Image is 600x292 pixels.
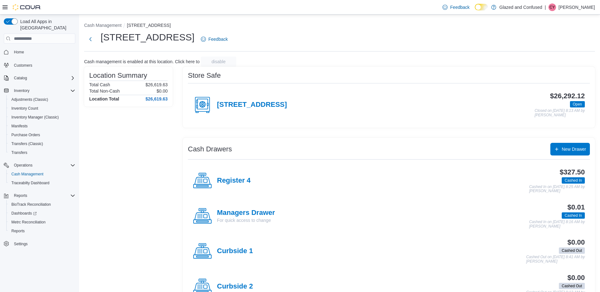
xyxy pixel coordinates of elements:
[567,204,585,211] h3: $0.01
[450,4,469,10] span: Feedback
[9,122,75,130] span: Manifests
[567,239,585,246] h3: $0.00
[89,72,147,79] h3: Location Summary
[562,248,582,253] span: Cashed Out
[11,48,27,56] a: Home
[13,4,41,10] img: Cova
[217,283,253,291] h4: Curbside 2
[565,178,582,183] span: Cashed In
[188,72,221,79] h3: Store Safe
[11,161,35,169] button: Operations
[6,200,78,209] button: BioTrack Reconciliation
[127,23,170,28] button: [STREET_ADDRESS]
[145,96,168,101] h4: $26,619.63
[11,150,27,155] span: Transfers
[6,139,78,148] button: Transfers (Classic)
[4,45,75,265] nav: Complex example
[11,87,75,94] span: Inventory
[14,63,32,68] span: Customers
[1,47,78,57] button: Home
[11,180,49,186] span: Traceabilty Dashboard
[567,274,585,282] h3: $0.00
[559,3,595,11] p: [PERSON_NAME]
[550,92,585,100] h3: $26,292.12
[217,247,253,255] h4: Curbside 1
[84,33,97,46] button: Next
[1,86,78,95] button: Inventory
[9,96,75,103] span: Adjustments (Classic)
[9,131,43,139] a: Purchase Orders
[84,22,595,30] nav: An example of EuiBreadcrumbs
[9,149,75,156] span: Transfers
[560,168,585,176] h3: $327.50
[1,161,78,170] button: Operations
[570,101,585,107] span: Open
[9,122,30,130] a: Manifests
[11,61,75,69] span: Customers
[14,76,27,81] span: Catalog
[1,191,78,200] button: Reports
[440,1,472,14] a: Feedback
[6,209,78,218] a: Dashboards
[6,122,78,131] button: Manifests
[145,82,168,87] p: $26,619.63
[9,113,61,121] a: Inventory Manager (Classic)
[11,161,75,169] span: Operations
[565,213,582,218] span: Cashed In
[6,113,78,122] button: Inventory Manager (Classic)
[562,177,585,184] span: Cashed In
[11,97,48,102] span: Adjustments (Classic)
[11,74,75,82] span: Catalog
[562,283,582,289] span: Cashed Out
[535,109,585,117] p: Closed on [DATE] 8:13 AM by [PERSON_NAME]
[9,105,75,112] span: Inventory Count
[18,18,75,31] span: Load All Apps in [GEOGRAPHIC_DATA]
[89,96,119,101] h4: Location Total
[84,59,200,64] p: Cash management is enabled at this location. Click here to
[11,192,30,199] button: Reports
[9,179,52,187] a: Traceabilty Dashboard
[14,241,28,246] span: Settings
[6,179,78,187] button: Traceabilty Dashboard
[562,212,585,219] span: Cashed In
[198,33,230,46] a: Feedback
[9,140,75,148] span: Transfers (Classic)
[11,192,75,199] span: Reports
[212,58,226,65] span: disable
[11,228,25,234] span: Reports
[499,3,542,11] p: Glazed and Confused
[9,227,27,235] a: Reports
[89,88,120,94] h6: Total Non-Cash
[11,124,28,129] span: Manifests
[9,210,75,217] span: Dashboards
[9,113,75,121] span: Inventory Manager (Classic)
[529,185,585,193] p: Cashed In on [DATE] 8:25 AM by [PERSON_NAME]
[9,96,51,103] a: Adjustments (Classic)
[6,170,78,179] button: Cash Management
[1,239,78,248] button: Settings
[14,193,27,198] span: Reports
[201,57,236,67] button: disable
[84,23,121,28] button: Cash Management
[6,227,78,235] button: Reports
[9,210,39,217] a: Dashboards
[11,115,59,120] span: Inventory Manager (Classic)
[11,211,37,216] span: Dashboards
[11,220,46,225] span: Metrc Reconciliation
[217,209,275,217] h4: Managers Drawer
[9,227,75,235] span: Reports
[9,201,53,208] a: BioTrack Reconciliation
[11,106,38,111] span: Inventory Count
[11,202,51,207] span: BioTrack Reconciliation
[6,131,78,139] button: Purchase Orders
[6,148,78,157] button: Transfers
[217,217,275,223] p: For quick access to change
[11,172,43,177] span: Cash Management
[9,140,46,148] a: Transfers (Classic)
[559,247,585,254] span: Cashed Out
[9,201,75,208] span: BioTrack Reconciliation
[9,170,46,178] a: Cash Management
[11,132,40,137] span: Purchase Orders
[6,104,78,113] button: Inventory Count
[9,131,75,139] span: Purchase Orders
